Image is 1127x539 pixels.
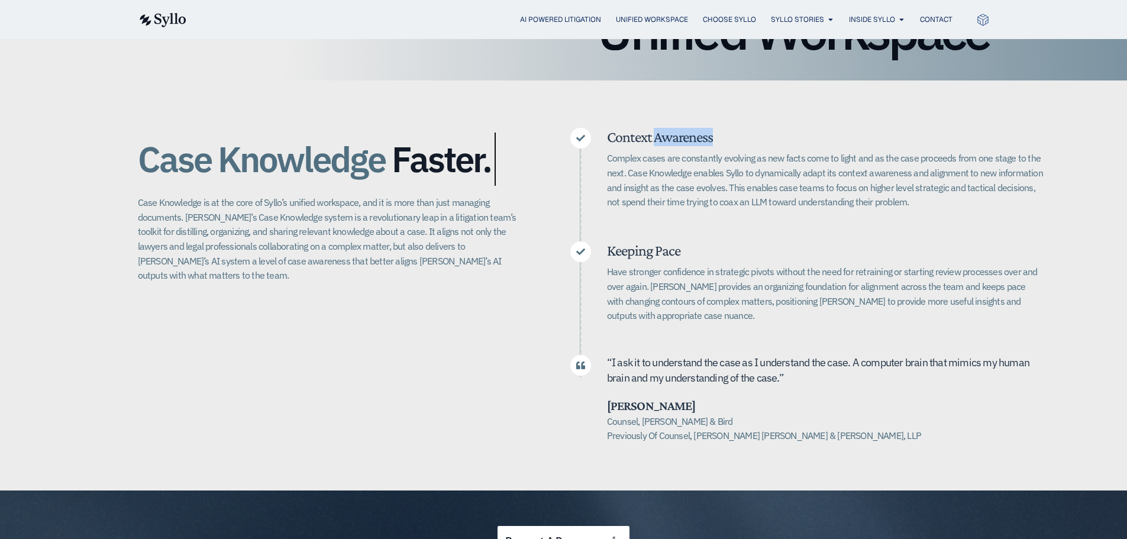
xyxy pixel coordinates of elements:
h5: [PERSON_NAME] [607,398,1044,414]
img: syllo [138,13,186,27]
span: “ [607,356,612,369]
a: Inside Syllo [849,14,895,25]
nav: Menu [210,14,952,25]
p: Case Knowledge is at the core of Syllo’s unified workspace, and it is more than just managing doc... [138,195,523,283]
p: Have stronger confidence in strategic pivots without the need for retraining or starting review p... [607,264,1044,323]
span: Faster. [392,140,491,179]
div: Menu Toggle [210,14,952,25]
a: Unified Workspace [616,14,688,25]
span: .” [777,371,783,385]
h5: Keeping Pace [607,241,1044,260]
span: Case Knowledge [138,133,385,186]
span: I ask it to u [612,356,658,369]
a: Syllo Stories [771,14,824,25]
a: Contact [920,14,952,25]
a: AI Powered Litigation [520,14,601,25]
a: Choose Syllo [703,14,756,25]
h5: Counsel, [PERSON_NAME] & Bird Previously Of Counsel, [PERSON_NAME] [PERSON_NAME] & [PERSON_NAME],... [607,414,1044,443]
p: Complex cases are constantly evolving as new facts come to light and as the case proceeds from on... [607,151,1044,209]
span: nderstand the case as I understand the case. A computer brain that mimics my human brain and my u... [607,356,1029,384]
h5: Context Awareness [607,128,1044,146]
h1: Unified Workspace [138,4,990,57]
